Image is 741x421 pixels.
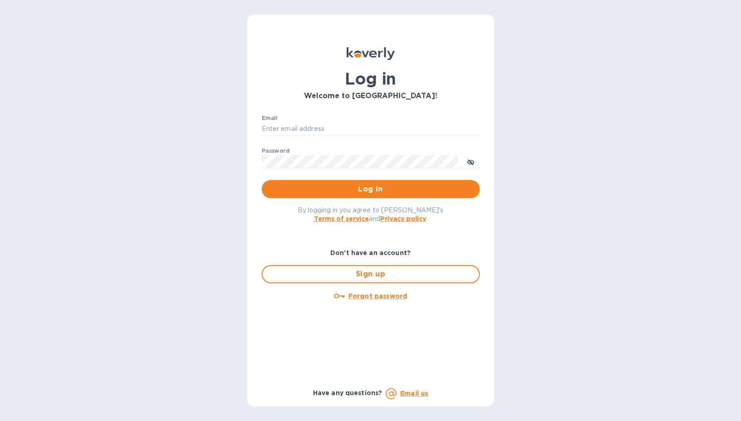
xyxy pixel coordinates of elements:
button: Sign up [262,265,480,283]
span: By logging in you agree to [PERSON_NAME]'s and . [298,206,443,222]
button: toggle password visibility [462,152,480,170]
label: Password [262,148,289,154]
span: Sign up [270,269,472,280]
b: Don't have an account? [330,249,411,256]
span: Log in [269,184,472,195]
button: Log in [262,180,480,198]
u: Forgot password [348,292,407,300]
b: Have any questions? [313,389,383,396]
label: Email [262,115,278,121]
input: Enter email address [262,122,480,136]
a: Email us [400,390,428,397]
h3: Welcome to [GEOGRAPHIC_DATA]! [262,92,480,100]
img: Koverly [347,47,395,60]
a: Terms of service [314,215,369,222]
a: Privacy policy [380,215,426,222]
h1: Log in [262,69,480,88]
